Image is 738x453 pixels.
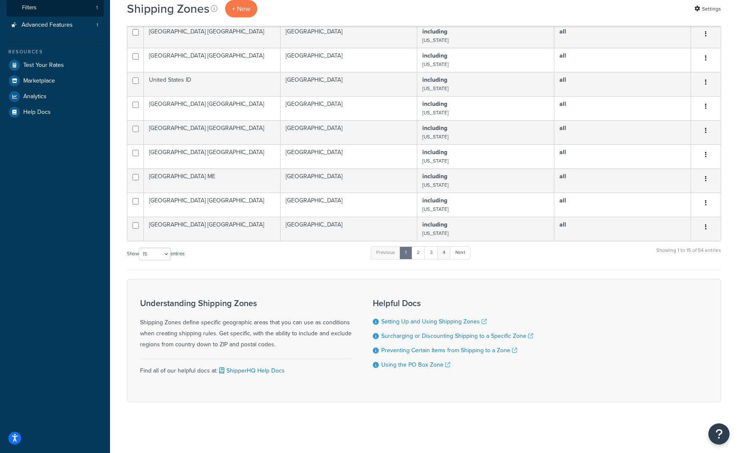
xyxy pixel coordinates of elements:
[694,3,721,15] a: Settings
[6,17,104,33] a: Advanced Features 1
[559,196,566,205] b: all
[422,196,447,205] b: including
[422,157,449,165] small: [US_STATE]
[281,24,417,48] td: [GEOGRAPHIC_DATA]
[232,4,251,14] span: + New
[422,205,449,213] small: [US_STATE]
[559,27,566,36] b: all
[656,246,721,264] div: Showing 1 to 15 of 54 entries
[422,172,447,181] b: including
[559,148,566,157] b: all
[422,99,447,108] b: including
[144,72,281,96] td: United States ID
[281,72,417,96] td: [GEOGRAPHIC_DATA]
[140,298,352,350] div: Shipping Zones define specific geographic areas that you can use as conditions when creating ship...
[422,124,447,133] b: including
[422,220,447,229] b: including
[422,229,449,237] small: [US_STATE]
[22,4,36,11] span: Filters
[144,48,281,72] td: [GEOGRAPHIC_DATA] [GEOGRAPHIC_DATA]
[6,48,104,55] div: Resources
[281,168,417,193] td: [GEOGRAPHIC_DATA]
[422,51,447,60] b: including
[422,75,447,84] b: including
[559,51,566,60] b: all
[139,248,171,260] select: Showentries
[281,193,417,217] td: [GEOGRAPHIC_DATA]
[6,89,104,104] a: Analytics
[127,248,184,260] label: Show entries
[218,366,285,375] a: ShipperHQ Help Docs
[373,298,533,308] h3: Helpful Docs
[559,75,566,84] b: all
[708,423,730,445] button: Open Resource Center
[281,96,417,120] td: [GEOGRAPHIC_DATA]
[144,120,281,144] td: [GEOGRAPHIC_DATA] [GEOGRAPHIC_DATA]
[424,246,438,259] a: 3
[23,93,47,100] span: Analytics
[22,22,73,29] span: Advanced Features
[422,133,449,141] small: [US_STATE]
[399,246,412,259] a: 1
[381,317,487,326] a: Setting Up and Using Shipping Zones
[422,85,449,92] small: [US_STATE]
[23,62,64,69] span: Test Your Rates
[144,96,281,120] td: [GEOGRAPHIC_DATA] [GEOGRAPHIC_DATA]
[559,99,566,108] b: all
[144,24,281,48] td: [GEOGRAPHIC_DATA] [GEOGRAPHIC_DATA]
[281,144,417,168] td: [GEOGRAPHIC_DATA]
[559,220,566,229] b: all
[422,148,447,157] b: including
[381,346,517,355] a: Preventing Certain Items from Shipping to a Zone
[140,298,352,308] h3: Understanding Shipping Zones
[437,246,451,259] a: 4
[281,217,417,241] td: [GEOGRAPHIC_DATA]
[96,22,98,29] span: 1
[23,77,55,85] span: Marketplace
[281,48,417,72] td: [GEOGRAPHIC_DATA]
[144,144,281,168] td: [GEOGRAPHIC_DATA] [GEOGRAPHIC_DATA]
[6,73,104,88] a: Marketplace
[559,172,566,181] b: all
[144,168,281,193] td: [GEOGRAPHIC_DATA] ME
[559,124,566,133] b: all
[127,0,209,17] h1: Shipping Zones
[144,193,281,217] td: [GEOGRAPHIC_DATA] [GEOGRAPHIC_DATA]
[422,61,449,68] small: [US_STATE]
[96,4,98,11] span: 1
[23,109,51,116] span: Help Docs
[422,36,449,44] small: [US_STATE]
[6,105,104,120] a: Help Docs
[381,331,533,340] a: Surcharging or Discounting Shipping to a Specific Zone
[6,17,104,33] li: Advanced Features
[422,181,449,189] small: [US_STATE]
[371,246,400,259] a: Previous
[281,120,417,144] td: [GEOGRAPHIC_DATA]
[381,360,450,369] a: Using the PO Box Zone
[6,58,104,73] a: Test Your Rates
[422,27,447,36] b: including
[140,359,352,376] div: Find all of our helpful docs at:
[144,217,281,241] td: [GEOGRAPHIC_DATA] [GEOGRAPHIC_DATA]
[411,246,425,259] a: 2
[422,109,449,116] small: [US_STATE]
[450,246,471,259] a: Next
